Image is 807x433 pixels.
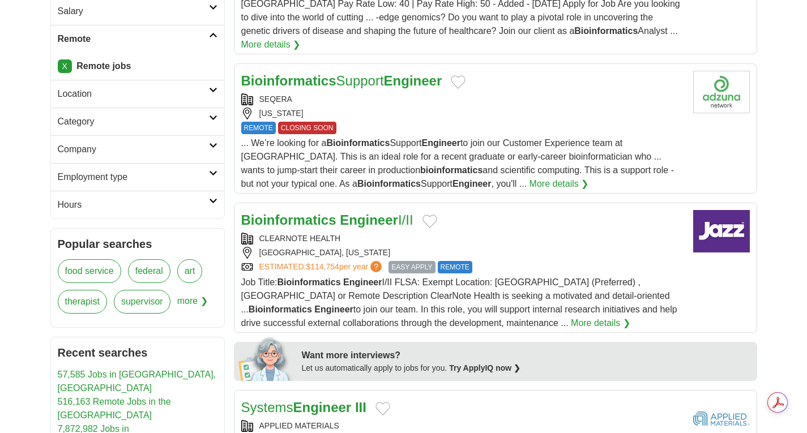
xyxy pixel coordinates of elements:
[241,38,301,52] a: More details ❯
[293,400,352,415] strong: Engineer
[384,73,442,88] strong: Engineer
[51,191,224,218] a: Hours
[177,290,208,320] span: more ❯
[302,349,750,362] div: Want more interviews?
[355,400,366,415] strong: III
[241,400,366,415] a: SystemsEngineer III
[58,397,171,420] a: 516,163 Remote Jobs in the [GEOGRAPHIC_DATA]
[51,108,224,135] a: Category
[58,170,209,184] h2: Employment type
[51,135,224,163] a: Company
[277,277,341,287] strong: Bioinformatics
[343,277,382,287] strong: Engineer
[51,25,224,53] a: Remote
[438,261,472,273] span: REMOTE
[51,80,224,108] a: Location
[241,212,336,228] strong: Bioinformatics
[693,210,750,252] img: Company logo
[58,290,107,314] a: therapist
[340,212,398,228] strong: Engineer
[452,179,491,188] strong: Engineer
[241,108,684,119] div: [US_STATE]
[422,215,437,228] button: Add to favorite jobs
[177,259,203,283] a: art
[114,290,170,314] a: supervisor
[58,87,209,101] h2: Location
[530,177,589,191] a: More details ❯
[241,247,684,259] div: [GEOGRAPHIC_DATA], [US_STATE]
[451,75,466,89] button: Add to favorite jobs
[278,122,336,134] span: CLOSING SOON
[421,138,460,148] strong: Engineer
[241,122,276,134] span: REMOTE
[388,261,435,273] span: EASY APPLY
[51,163,224,191] a: Employment type
[306,262,339,271] span: $114,754
[241,277,677,328] span: Job Title: I/II FLSA: Exempt Location: [GEOGRAPHIC_DATA] (Preferred) , [GEOGRAPHIC_DATA] or Remot...
[241,212,413,228] a: Bioinformatics EngineerI/II
[375,402,390,415] button: Add to favorite jobs
[58,32,209,46] h2: Remote
[326,138,390,148] strong: Bioinformatics
[76,61,131,71] strong: Remote jobs
[259,421,339,430] a: APPLIED MATERIALS
[58,143,209,156] h2: Company
[249,305,312,314] strong: Bioinformatics
[58,5,209,18] h2: Salary
[370,261,382,272] span: ?
[574,26,638,36] strong: Bioinformatics
[241,138,674,188] span: ... We’re looking for a Support to join our Customer Experience team at [GEOGRAPHIC_DATA]. This i...
[259,261,385,273] a: ESTIMATED:$114,754per year?
[420,165,483,175] strong: bioinformatics
[128,259,170,283] a: federal
[571,316,630,330] a: More details ❯
[58,59,72,73] a: X
[357,179,421,188] strong: Bioinformatics
[241,73,336,88] strong: Bioinformatics
[58,259,121,283] a: food service
[302,362,750,374] div: Let us automatically apply to jobs for you.
[693,71,750,113] img: Company logo
[58,198,209,212] h2: Hours
[58,370,216,393] a: 57,585 Jobs in [GEOGRAPHIC_DATA], [GEOGRAPHIC_DATA]
[58,344,217,361] h2: Recent searches
[241,93,684,105] div: SEQERA
[238,336,293,381] img: apply-iq-scientist.png
[449,363,520,372] a: Try ApplyIQ now ❯
[58,235,217,252] h2: Popular searches
[241,233,684,245] div: CLEARNOTE HEALTH
[314,305,353,314] strong: Engineer
[58,115,209,128] h2: Category
[241,73,442,88] a: BioinformaticsSupportEngineer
